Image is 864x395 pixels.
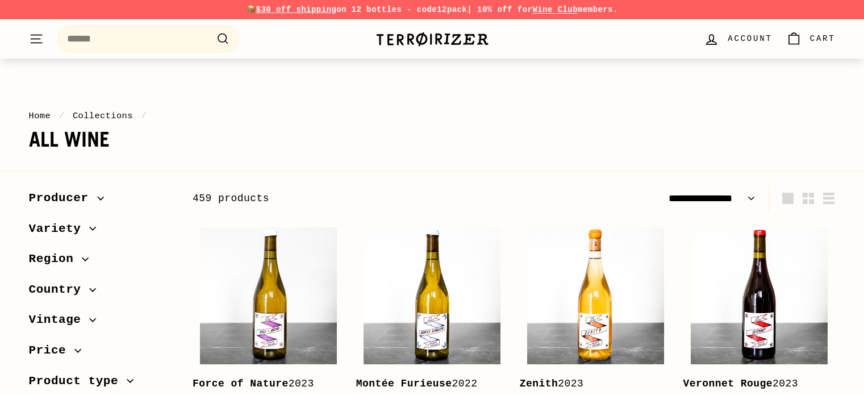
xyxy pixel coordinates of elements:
[193,190,514,207] div: 459 products
[139,111,150,121] span: /
[29,219,90,239] span: Variety
[256,5,337,14] span: $30 off shipping
[193,378,289,389] b: Force of Nature
[697,22,779,56] a: Account
[29,186,174,217] button: Producer
[520,378,558,389] b: Zenith
[29,341,75,360] span: Price
[29,217,174,247] button: Variety
[356,376,497,392] div: 2022
[29,277,174,308] button: Country
[810,32,836,45] span: Cart
[56,111,68,121] span: /
[683,376,824,392] div: 2023
[728,32,772,45] span: Account
[29,128,836,151] h1: All wine
[29,3,836,16] p: 📦 on 12 bottles - code | 10% off for members.
[29,109,836,123] nav: breadcrumbs
[29,189,97,208] span: Producer
[532,5,578,14] a: Wine Club
[29,307,174,338] button: Vintage
[29,310,90,330] span: Vintage
[356,378,452,389] b: Montée Furieuse
[29,372,127,391] span: Product type
[437,5,467,14] strong: 12pack
[683,378,773,389] b: Veronnet Rouge
[29,247,174,277] button: Region
[520,376,661,392] div: 2023
[73,111,133,121] a: Collections
[193,376,333,392] div: 2023
[29,250,82,269] span: Region
[29,338,174,369] button: Price
[29,280,90,300] span: Country
[779,22,842,56] a: Cart
[29,111,51,121] a: Home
